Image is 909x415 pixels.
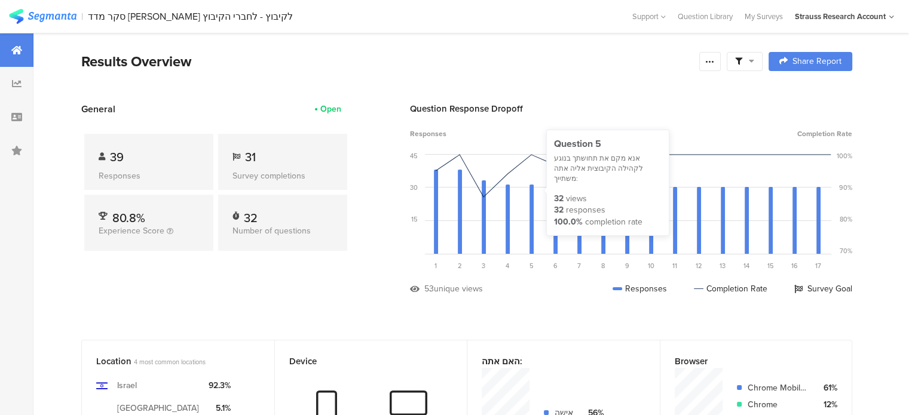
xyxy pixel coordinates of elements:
[815,261,821,270] span: 17
[96,355,240,368] div: Location
[554,216,583,228] div: 100.0%
[648,261,654,270] span: 10
[506,261,509,270] span: 4
[696,261,702,270] span: 12
[209,402,231,414] div: 5.1%
[554,137,662,150] div: Question 5
[81,10,83,23] div: |
[410,151,418,161] div: 45
[632,7,666,26] div: Support
[625,261,629,270] span: 9
[791,261,798,270] span: 16
[566,193,587,205] div: views
[613,282,667,295] div: Responses
[794,282,852,295] div: Survey Goal
[232,170,333,182] div: Survey completions
[553,261,558,270] span: 6
[81,51,693,72] div: Results Overview
[99,170,199,182] div: Responses
[816,398,837,411] div: 12%
[837,151,852,161] div: 100%
[792,57,841,66] span: Share Report
[209,379,231,392] div: 92.3%
[585,216,642,228] div: completion rate
[739,11,789,22] a: My Surveys
[232,225,311,237] span: Number of questions
[117,379,137,392] div: Israel
[554,204,564,216] div: 32
[743,261,749,270] span: 14
[672,261,677,270] span: 11
[81,102,115,116] span: General
[410,183,418,192] div: 30
[554,193,564,205] div: 32
[245,148,256,166] span: 31
[434,261,437,270] span: 1
[411,214,418,224] div: 15
[112,209,145,227] span: 80.8%
[134,357,206,367] span: 4 most common locations
[748,382,807,394] div: Chrome Mobile WebView
[748,398,807,411] div: Chrome
[410,128,446,139] span: Responses
[482,355,626,368] div: האם אתה:
[289,355,433,368] div: Device
[99,225,164,237] span: Experience Score
[88,11,293,22] div: סקר מדד [PERSON_NAME] לקיבוץ - לחברי הקיבוץ
[410,102,852,115] div: Question Response Dropoff
[320,103,341,115] div: Open
[117,402,199,414] div: [GEOGRAPHIC_DATA]
[110,148,124,166] span: 39
[720,261,726,270] span: 13
[672,11,739,22] a: Question Library
[530,261,534,270] span: 5
[458,261,462,270] span: 2
[839,183,852,192] div: 90%
[566,204,605,216] div: responses
[840,214,852,224] div: 80%
[816,382,837,394] div: 61%
[244,209,258,221] div: 32
[9,9,76,24] img: segmanta logo
[767,261,774,270] span: 15
[577,261,581,270] span: 7
[482,261,485,270] span: 3
[434,282,483,295] div: unique views
[840,246,852,256] div: 70%
[424,282,434,295] div: 53
[797,128,852,139] span: Completion Rate
[601,261,605,270] span: 8
[675,355,818,368] div: Browser
[694,282,767,295] div: Completion Rate
[554,153,662,183] div: אנא מקם את תחושתך בנוגע לקהילה הקיבוצית אליה אתה משתייך:
[795,11,886,22] div: Strauss Research Account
